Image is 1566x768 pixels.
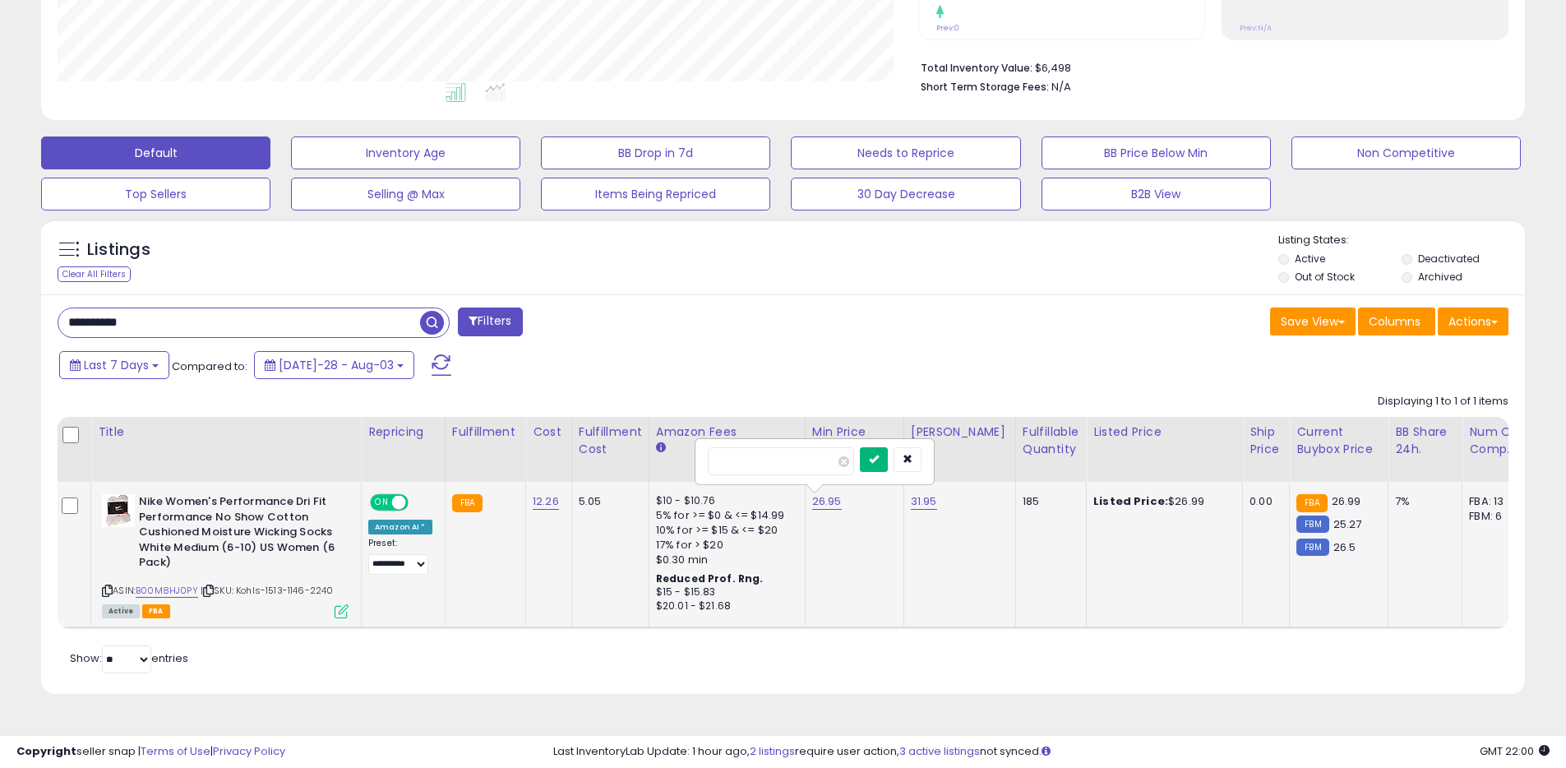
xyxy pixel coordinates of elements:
div: FBM: 6 [1469,509,1523,524]
label: Out of Stock [1295,270,1355,284]
div: $20.01 - $21.68 [656,599,792,613]
label: Active [1295,252,1325,266]
p: Listing States: [1278,233,1525,248]
div: BB Share 24h. [1395,423,1455,458]
div: Fulfillment [452,423,519,441]
button: Last 7 Days [59,351,169,379]
small: FBA [1296,494,1327,512]
div: 17% for > $20 [656,538,792,553]
div: 10% for >= $15 & <= $20 [656,523,792,538]
div: 7% [1395,494,1449,509]
span: | SKU: Kohls-1513-1146-2240 [201,584,334,597]
div: Title [98,423,354,441]
button: [DATE]-28 - Aug-03 [254,351,414,379]
span: Columns [1369,313,1420,330]
div: Ship Price [1250,423,1282,458]
span: 26.5 [1333,539,1356,555]
div: ASIN: [102,494,349,616]
span: ON [372,496,392,510]
div: Fulfillment Cost [579,423,642,458]
small: Prev: 0 [936,23,959,33]
div: 0.00 [1250,494,1277,509]
a: 31.95 [911,493,937,510]
li: $6,498 [921,57,1496,76]
button: Actions [1438,308,1508,335]
label: Deactivated [1418,252,1480,266]
button: B2B View [1042,178,1271,211]
button: BB Drop in 7d [541,136,770,169]
small: FBM [1296,516,1328,533]
div: Current Buybox Price [1296,423,1381,458]
div: Num of Comp. [1469,423,1529,458]
span: 26.99 [1332,493,1361,509]
a: B00M8HJ0PY [136,584,198,598]
div: Repricing [368,423,438,441]
span: OFF [406,496,432,510]
div: Clear All Filters [58,266,131,282]
span: 25.27 [1333,516,1362,532]
span: N/A [1051,79,1071,95]
button: Save View [1270,308,1356,335]
span: Show: entries [70,650,188,666]
b: Short Term Storage Fees: [921,80,1049,94]
small: Prev: N/A [1240,23,1272,33]
div: Cost [533,423,565,441]
div: $0.30 min [656,553,792,567]
button: Filters [458,308,522,336]
div: Preset: [368,538,432,575]
div: [PERSON_NAME] [911,423,1009,441]
div: Amazon Fees [656,423,798,441]
a: 2 listings [750,743,795,759]
div: Last InventoryLab Update: 1 hour ago, require user action, not synced. [553,744,1550,760]
div: 185 [1023,494,1074,509]
div: $26.99 [1093,494,1230,509]
a: 26.95 [812,493,842,510]
div: Amazon AI * [368,520,432,534]
span: Compared to: [172,359,247,374]
div: 5.05 [579,494,636,509]
img: 41-hIdoCC5L._SL40_.jpg [102,494,135,527]
a: 12.26 [533,493,559,510]
button: BB Price Below Min [1042,136,1271,169]
button: Inventory Age [291,136,520,169]
span: FBA [142,604,170,618]
div: FBA: 13 [1469,494,1523,509]
b: Total Inventory Value: [921,61,1032,75]
h5: Listings [87,238,150,261]
div: Listed Price [1093,423,1236,441]
div: $15 - $15.83 [656,585,792,599]
label: Archived [1418,270,1462,284]
button: Top Sellers [41,178,270,211]
button: 30 Day Decrease [791,178,1020,211]
button: Default [41,136,270,169]
div: Displaying 1 to 1 of 1 items [1378,394,1508,409]
div: Min Price [812,423,897,441]
a: Privacy Policy [213,743,285,759]
small: FBM [1296,539,1328,556]
button: Selling @ Max [291,178,520,211]
small: FBA [452,494,483,512]
a: Terms of Use [141,743,210,759]
span: Last 7 Days [84,357,149,373]
span: 2025-08-11 22:00 GMT [1480,743,1550,759]
button: Non Competitive [1291,136,1521,169]
strong: Copyright [16,743,76,759]
b: Listed Price: [1093,493,1168,509]
a: 3 active listings [899,743,980,759]
button: Needs to Reprice [791,136,1020,169]
div: $10 - $10.76 [656,494,792,508]
button: Items Being Repriced [541,178,770,211]
div: Fulfillable Quantity [1023,423,1079,458]
b: Nike Women's Performance Dri Fit Performance No Show Cotton Cushioned Moisture Wicking Socks Whit... [139,494,339,575]
div: seller snap | | [16,744,285,760]
span: [DATE]-28 - Aug-03 [279,357,394,373]
b: Reduced Prof. Rng. [656,571,764,585]
span: All listings currently available for purchase on Amazon [102,604,140,618]
div: 5% for >= $0 & <= $14.99 [656,508,792,523]
button: Columns [1358,308,1435,335]
small: Amazon Fees. [656,441,666,456]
